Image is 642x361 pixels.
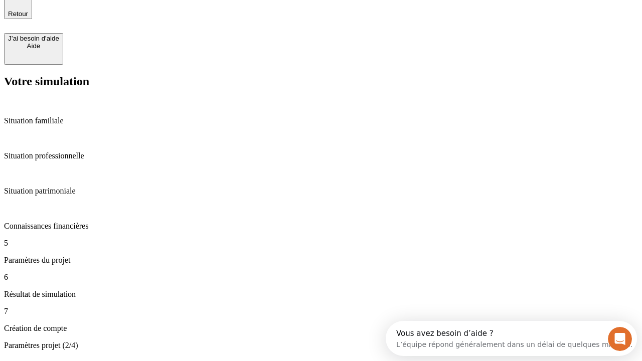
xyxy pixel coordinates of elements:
span: Retour [8,10,28,18]
p: 5 [4,239,638,248]
div: Vous avez besoin d’aide ? [11,9,247,17]
button: J’ai besoin d'aideAide [4,33,63,65]
p: Paramètres du projet [4,256,638,265]
p: 7 [4,307,638,316]
p: Résultat de simulation [4,290,638,299]
p: Situation familiale [4,116,638,125]
div: L’équipe répond généralement dans un délai de quelques minutes. [11,17,247,27]
div: Aide [8,42,59,50]
h2: Votre simulation [4,75,638,88]
iframe: Intercom live chat discovery launcher [386,321,637,356]
p: Situation professionnelle [4,151,638,160]
p: 6 [4,273,638,282]
p: Création de compte [4,324,638,333]
p: Connaissances financières [4,222,638,231]
div: Ouvrir le Messenger Intercom [4,4,276,32]
iframe: Intercom live chat [608,327,632,351]
p: Situation patrimoniale [4,187,638,196]
p: Paramètres projet (2/4) [4,341,638,350]
div: J’ai besoin d'aide [8,35,59,42]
